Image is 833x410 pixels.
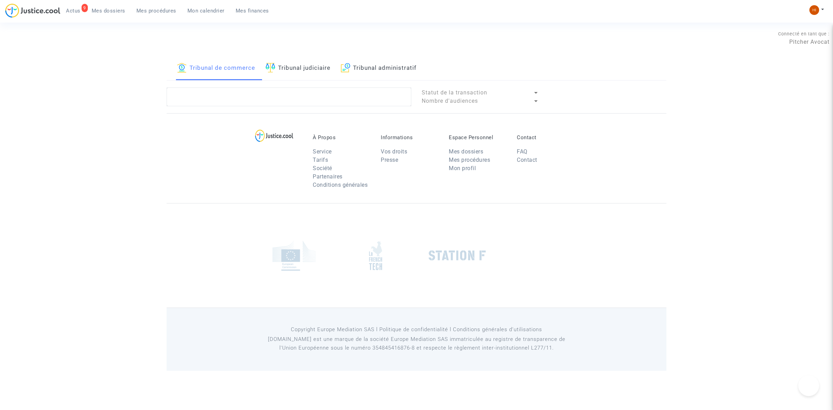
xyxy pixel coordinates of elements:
[517,134,574,141] p: Contact
[429,250,486,261] img: stationf.png
[809,5,819,15] img: fc99b196863ffcca57bb8fe2645aafd9
[259,325,575,334] p: Copyright Europe Mediation SAS l Politique de confidentialité l Conditions générales d’utilisa...
[381,157,398,163] a: Presse
[266,57,330,80] a: Tribunal judiciaire
[313,157,328,163] a: Tarifs
[369,241,382,270] img: french_tech.png
[177,57,255,80] a: Tribunal de commerce
[798,375,819,396] iframe: Help Scout Beacon - Open
[187,8,225,14] span: Mon calendrier
[82,4,88,12] div: 9
[272,241,316,271] img: europe_commision.png
[5,3,60,18] img: jc-logo.svg
[313,134,370,141] p: À Propos
[66,8,81,14] span: Actus
[313,165,332,171] a: Société
[259,335,575,352] p: [DOMAIN_NAME] est une marque de la société Europe Mediation SAS immatriculée au registre de tr...
[86,6,131,16] a: Mes dossiers
[341,57,416,80] a: Tribunal administratif
[449,134,506,141] p: Espace Personnel
[131,6,182,16] a: Mes procédures
[255,129,294,142] img: logo-lg.svg
[381,148,407,155] a: Vos droits
[778,31,830,36] span: Connecté en tant que :
[60,6,86,16] a: 9Actus
[449,148,483,155] a: Mes dossiers
[422,89,487,96] span: Statut de la transaction
[341,63,350,73] img: icon-archive.svg
[266,63,275,73] img: icon-faciliter-sm.svg
[177,63,187,73] img: icon-banque.svg
[92,8,125,14] span: Mes dossiers
[449,165,476,171] a: Mon profil
[182,6,230,16] a: Mon calendrier
[517,148,528,155] a: FAQ
[313,182,368,188] a: Conditions générales
[449,157,490,163] a: Mes procédures
[230,6,275,16] a: Mes finances
[236,8,269,14] span: Mes finances
[381,134,438,141] p: Informations
[422,98,478,104] span: Nombre d'audiences
[136,8,176,14] span: Mes procédures
[517,157,537,163] a: Contact
[313,148,332,155] a: Service
[313,173,343,180] a: Partenaires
